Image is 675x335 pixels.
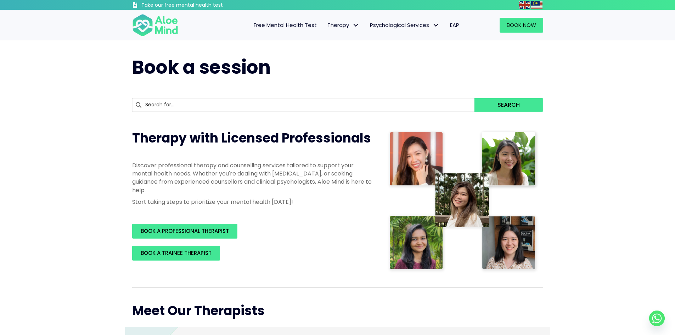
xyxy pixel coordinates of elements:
span: Book a session [132,54,271,80]
a: Psychological ServicesPsychological Services: submenu [365,18,445,33]
button: Search [474,98,543,112]
input: Search for... [132,98,475,112]
a: BOOK A PROFESSIONAL THERAPIST [132,224,237,239]
a: BOOK A TRAINEE THERAPIST [132,246,220,261]
a: Whatsapp [649,311,665,326]
span: Psychological Services: submenu [431,20,441,30]
img: Therapist collage [387,129,539,273]
img: ms [531,1,542,9]
span: Therapy with Licensed Professionals [132,129,371,147]
span: EAP [450,21,459,29]
span: Therapy [327,21,359,29]
nav: Menu [187,18,465,33]
span: Psychological Services [370,21,439,29]
span: BOOK A TRAINEE THERAPIST [141,249,212,257]
h3: Take our free mental health test [141,2,261,9]
img: en [519,1,530,9]
a: TherapyTherapy: submenu [322,18,365,33]
img: Aloe mind Logo [132,13,178,37]
p: Discover professional therapy and counselling services tailored to support your mental health nee... [132,161,373,194]
a: English [519,1,531,9]
a: Take our free mental health test [132,2,261,10]
a: Free Mental Health Test [248,18,322,33]
span: BOOK A PROFESSIONAL THERAPIST [141,227,229,235]
span: Meet Our Therapists [132,302,265,320]
p: Start taking steps to prioritize your mental health [DATE]! [132,198,373,206]
span: Book Now [507,21,536,29]
span: Free Mental Health Test [254,21,317,29]
a: Malay [531,1,543,9]
span: Therapy: submenu [351,20,361,30]
a: EAP [445,18,465,33]
a: Book Now [500,18,543,33]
